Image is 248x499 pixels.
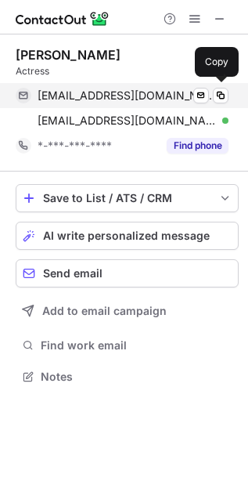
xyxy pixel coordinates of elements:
span: [EMAIL_ADDRESS][DOMAIN_NAME] [38,114,217,128]
button: Reveal Button [167,138,228,154]
button: save-profile-one-click [16,184,239,212]
span: AI write personalized message [43,230,210,242]
img: ContactOut v5.3.10 [16,9,110,28]
span: Find work email [41,338,232,353]
div: [PERSON_NAME] [16,47,120,63]
button: Send email [16,259,239,287]
span: Add to email campaign [42,305,167,317]
span: Send email [43,267,102,280]
span: Notes [41,370,232,384]
button: Find work email [16,334,239,356]
button: AI write personalized message [16,222,239,250]
button: Add to email campaign [16,297,239,325]
button: Notes [16,366,239,388]
span: [EMAIL_ADDRESS][DOMAIN_NAME] [38,89,217,103]
div: Save to List / ATS / CRM [43,192,211,204]
div: Actress [16,64,239,78]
